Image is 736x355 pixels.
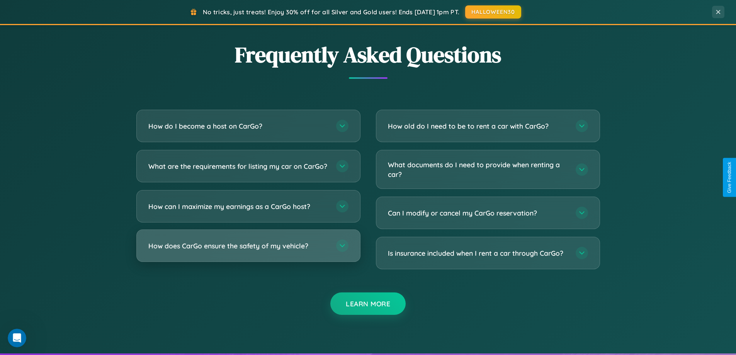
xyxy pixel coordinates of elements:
button: HALLOWEEN30 [465,5,521,19]
h3: How do I become a host on CarGo? [148,121,328,131]
h3: Is insurance included when I rent a car through CarGo? [388,248,568,258]
h3: How does CarGo ensure the safety of my vehicle? [148,241,328,251]
h3: How can I maximize my earnings as a CarGo host? [148,202,328,211]
button: Learn More [330,292,406,315]
h3: What are the requirements for listing my car on CarGo? [148,161,328,171]
h3: How old do I need to be to rent a car with CarGo? [388,121,568,131]
h3: What documents do I need to provide when renting a car? [388,160,568,179]
span: No tricks, just treats! Enjoy 30% off for all Silver and Gold users! Ends [DATE] 1pm PT. [203,8,459,16]
div: Give Feedback [727,162,732,193]
iframe: Intercom live chat [8,329,26,347]
h3: Can I modify or cancel my CarGo reservation? [388,208,568,218]
h2: Frequently Asked Questions [136,40,600,70]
